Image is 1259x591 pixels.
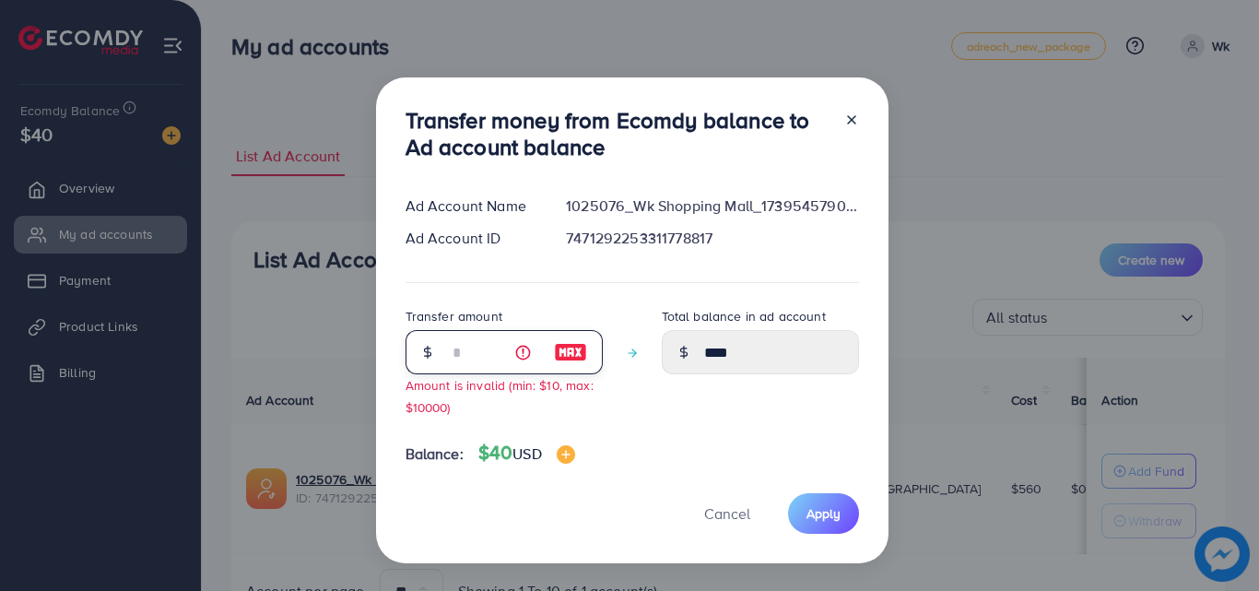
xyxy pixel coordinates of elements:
[551,195,873,217] div: 1025076_Wk Shopping Mall_1739545790372
[554,341,587,363] img: image
[806,504,841,523] span: Apply
[478,442,575,465] h4: $40
[704,503,750,524] span: Cancel
[557,445,575,464] img: image
[406,443,464,465] span: Balance:
[406,107,830,160] h3: Transfer money from Ecomdy balance to Ad account balance
[406,376,594,415] small: Amount is invalid (min: $10, max: $10000)
[681,493,773,533] button: Cancel
[406,307,502,325] label: Transfer amount
[391,228,552,249] div: Ad Account ID
[788,493,859,533] button: Apply
[662,307,826,325] label: Total balance in ad account
[391,195,552,217] div: Ad Account Name
[551,228,873,249] div: 7471292253311778817
[512,443,541,464] span: USD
